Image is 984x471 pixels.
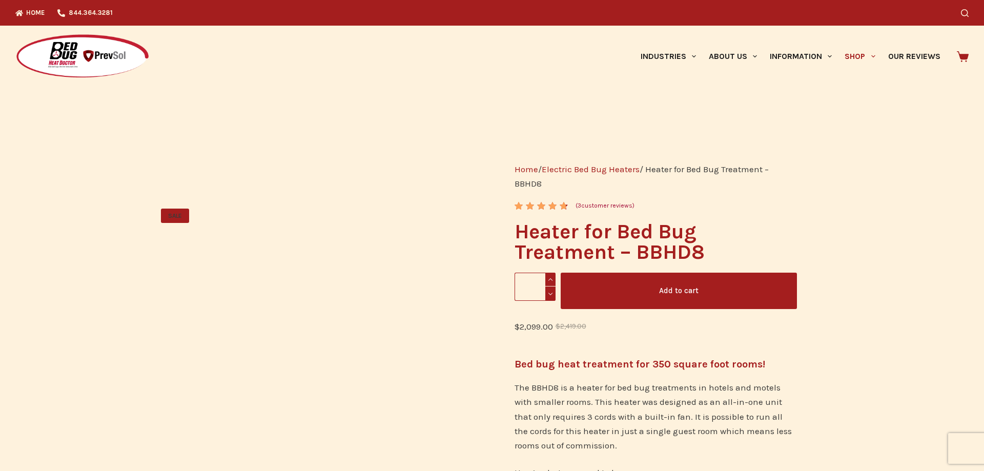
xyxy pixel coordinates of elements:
a: Industries [634,26,702,87]
span: 3 [578,202,581,209]
nav: Breadcrumb [515,162,797,191]
button: Add to cart [561,273,797,309]
h1: Heater for Bed Bug Treatment – BBHD8 [515,221,797,262]
p: The BBHD8 is a heater for bed bug treatments in hotels and motels with smaller rooms. This heater... [515,380,797,452]
button: Search [961,9,969,17]
img: Prevsol/Bed Bug Heat Doctor [15,34,150,79]
span: Rated out of 5 based on customer ratings [515,202,566,273]
span: SALE [161,209,189,223]
a: Electric Bed Bug Heaters [542,164,640,174]
a: Shop [838,26,881,87]
input: Product quantity [515,273,556,301]
a: Our Reviews [881,26,947,87]
span: $ [556,322,560,330]
strong: Bed bug heat treatment for 350 square foot rooms! [515,358,765,370]
a: (3customer reviews) [576,201,634,211]
nav: Primary [634,26,947,87]
span: 3 [515,202,522,218]
a: Home [515,164,538,174]
a: About Us [702,26,763,87]
bdi: 2,099.00 [515,321,553,332]
div: Rated 4.67 out of 5 [515,202,569,210]
span: $ [515,321,520,332]
bdi: 2,419.00 [556,322,586,330]
a: Information [764,26,838,87]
